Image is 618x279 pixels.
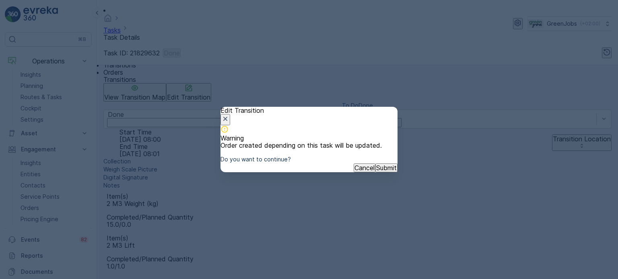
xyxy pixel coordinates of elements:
span: Order created depending on this task will be updated. [220,142,398,149]
p: Do you want to continue? [220,155,398,163]
button: Submit [375,163,398,172]
p: Edit Transition [220,107,398,114]
p: Cancel [354,164,375,171]
p: Submit [376,164,397,171]
button: Cancel [354,163,375,172]
span: Warning [220,134,398,142]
